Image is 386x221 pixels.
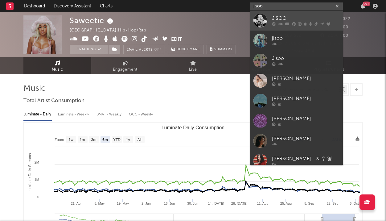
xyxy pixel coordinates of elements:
a: Music [23,57,91,74]
button: 99+ [361,4,365,9]
text: 21. Apr [71,202,82,205]
a: Engagement [91,57,159,74]
text: 16. Jun [164,202,175,205]
a: [PERSON_NAME] - 지수 영 [250,151,343,171]
text: 8. Sep [304,202,314,205]
div: [PERSON_NAME] [272,115,340,123]
text: 11. Aug [257,202,268,205]
span: Music [52,66,63,73]
text: YTD [113,138,121,142]
a: [PERSON_NAME] [250,111,343,131]
text: 1M [35,178,39,181]
text: 1y [126,138,130,142]
text: All [137,138,141,142]
span: 12,436,022 [320,17,350,21]
a: Live [159,57,227,74]
div: OCC - Weekly [129,109,154,120]
a: JISOO [250,10,343,31]
text: 19. May [117,202,129,205]
text: 22. Sep [327,202,339,205]
button: Edit [171,36,182,44]
text: 14. [DATE] [208,202,224,205]
button: Email AlertsOff [123,45,165,54]
text: 25. Aug [280,202,292,205]
em: Off [154,48,162,52]
div: Luminate - Daily [23,109,52,120]
span: Live [189,66,197,73]
text: 30. Jun [187,202,198,205]
div: [PERSON_NAME] - 지수 영 [272,155,340,163]
a: Audience [227,57,295,74]
span: Engagement [113,66,138,73]
text: 1w [69,138,74,142]
text: 2M [35,161,39,164]
div: [PERSON_NAME] [272,95,340,102]
a: jisoo [250,31,343,51]
span: Benchmark [177,46,200,53]
button: Summary [207,45,236,54]
text: Luminate Daily Consumption [162,125,225,130]
text: 3m [91,138,96,142]
text: Luminate Daily Streams [28,153,32,192]
a: [PERSON_NAME] [250,91,343,111]
span: 2,100,000 [320,34,348,38]
text: 1m [80,138,85,142]
div: Jisoo [272,55,340,62]
text: 5. May [94,202,105,205]
text: 28. [DATE] [231,202,248,205]
a: [PERSON_NAME] [250,71,343,91]
div: [PERSON_NAME] [272,135,340,143]
a: Jisoo [250,51,343,71]
div: Luminate - Weekly [58,109,90,120]
span: Total Artist Consumption [23,97,84,105]
text: 0 [37,195,39,199]
button: Tracking [70,45,108,54]
text: 6m [102,138,108,142]
a: Benchmark [168,45,203,54]
span: Summary [214,48,232,51]
div: jisoo [272,35,340,42]
div: 99 + [363,2,370,6]
div: Saweetie [70,15,115,26]
input: Search for artists [250,2,343,10]
text: Zoom [55,138,64,142]
div: BMAT - Weekly [96,109,123,120]
span: 3,010,000 [320,25,348,29]
div: [PERSON_NAME] [272,75,340,82]
text: 6. Oct [350,202,359,205]
div: [GEOGRAPHIC_DATA] | Hip-Hop/Rap [70,27,154,34]
text: 2. Jun [142,202,151,205]
div: JISOO [272,15,340,22]
a: [PERSON_NAME] [250,131,343,151]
